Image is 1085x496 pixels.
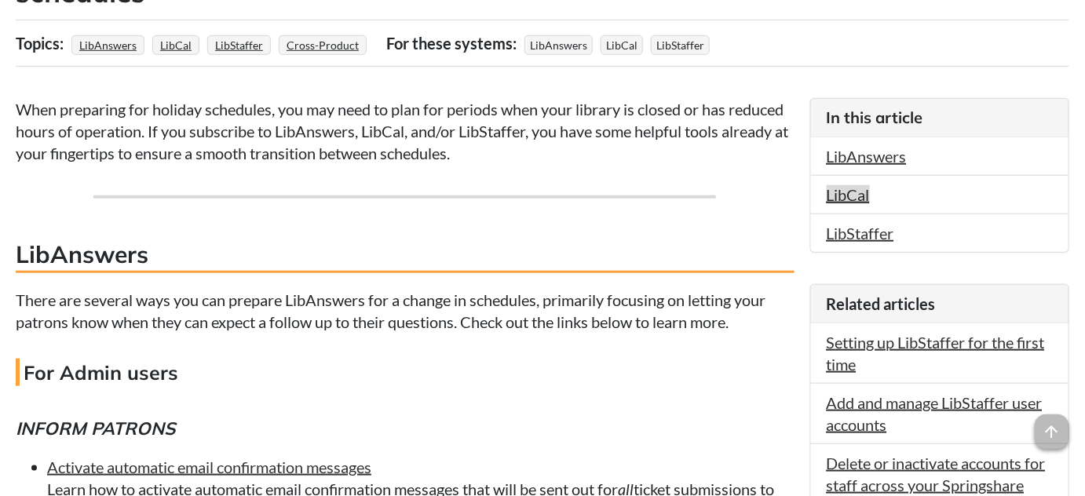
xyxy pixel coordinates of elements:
[158,34,194,57] a: LibCal
[386,28,521,58] div: For these systems:
[16,359,795,386] h4: For Admin users
[827,147,907,166] a: LibAnswers
[16,98,795,164] p: When preparing for holiday schedules, you may need to plan for periods when your library is close...
[16,238,795,273] h3: LibAnswers
[827,224,894,243] a: LibStaffer
[77,34,139,57] a: LibAnswers
[827,294,936,313] span: Related articles
[47,458,371,476] a: Activate automatic email confirmation messages
[827,393,1043,434] a: Add and manage LibStaffer user accounts
[827,185,870,204] a: LibCal
[1035,416,1069,435] a: arrow_upward
[213,34,265,57] a: LibStaffer
[524,35,593,55] span: LibAnswers
[827,107,1054,129] h3: In this article
[827,333,1045,374] a: Setting up LibStaffer for the first time
[16,416,795,441] h5: Inform patrons
[284,34,361,57] a: Cross-Product
[16,289,795,333] p: There are several ways you can prepare LibAnswers for a change in schedules, primarily focusing o...
[651,35,710,55] span: LibStaffer
[1035,414,1069,449] span: arrow_upward
[16,28,68,58] div: Topics:
[601,35,643,55] span: LibCal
